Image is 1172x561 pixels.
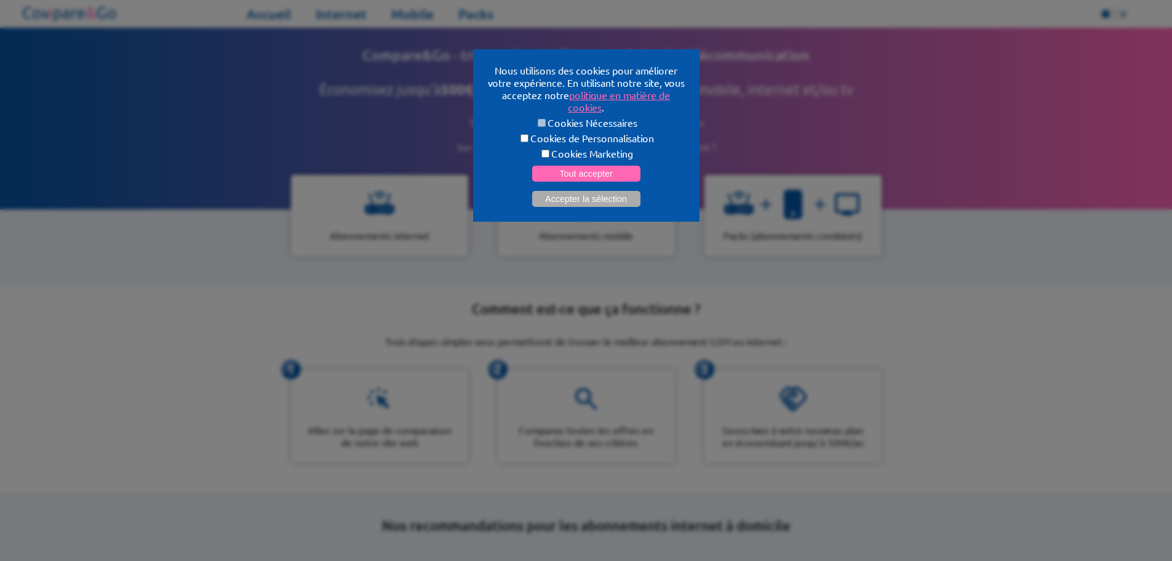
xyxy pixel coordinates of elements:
input: Cookies Nécessaires [538,119,546,127]
button: Tout accepter [532,166,640,182]
label: Cookies Marketing [488,147,685,159]
label: Cookies de Personnalisation [488,132,685,144]
input: Cookies de Personnalisation [520,134,528,142]
input: Cookies Marketing [541,150,549,158]
a: politique en matière de cookies [568,89,670,113]
button: Accepter la sélection [532,191,640,207]
p: Nous utilisons des cookies pour améliorer votre expérience. En utilisant notre site, vous accepte... [488,64,685,113]
label: Cookies Nécessaires [488,116,685,129]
